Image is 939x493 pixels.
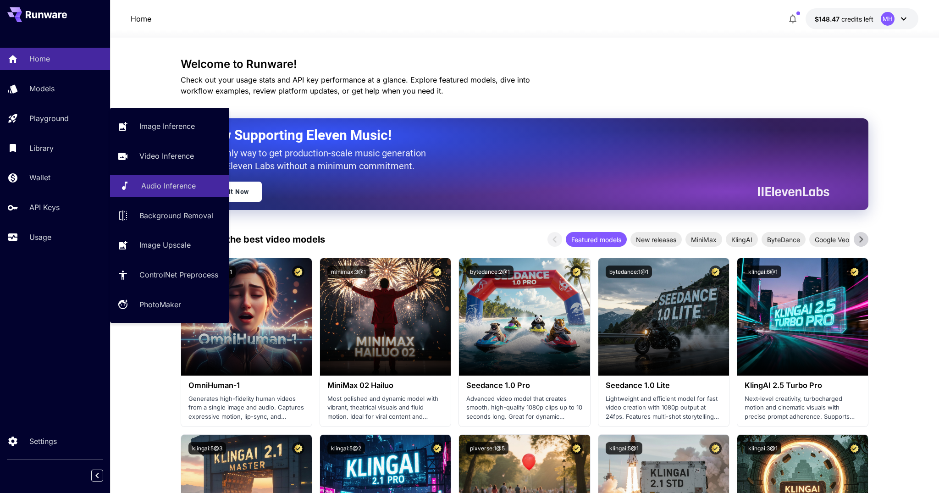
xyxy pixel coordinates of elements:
p: Video Inference [139,150,194,161]
h2: Now Supporting Eleven Music! [204,127,823,144]
h3: KlingAI 2.5 Turbo Pro [745,381,861,390]
p: Next‑level creativity, turbocharged motion and cinematic visuals with precise prompt adherence. S... [745,394,861,421]
span: credits left [841,15,873,23]
span: Featured models [566,235,627,244]
h3: Welcome to Runware! [181,58,868,71]
button: Collapse sidebar [91,470,103,482]
span: Check out your usage stats and API key performance at a glance. Explore featured models, dive int... [181,75,530,95]
button: klingai:6@1 [745,266,781,278]
h3: MiniMax 02 Hailuo [327,381,443,390]
p: ControlNet Preprocess [139,269,218,280]
p: Settings [29,436,57,447]
a: Image Inference [110,115,229,138]
button: Certified Model – Vetted for best performance and includes a commercial license. [292,442,304,454]
p: Test drive the best video models [181,233,325,246]
h3: OmniHuman‑1 [188,381,304,390]
img: alt [320,258,451,376]
nav: breadcrumb [131,13,151,24]
img: alt [737,258,868,376]
p: Home [29,53,50,64]
span: MiniMax [685,235,722,244]
img: alt [598,258,729,376]
button: Certified Model – Vetted for best performance and includes a commercial license. [292,266,304,278]
a: Image Upscale [110,234,229,256]
p: Library [29,143,54,154]
button: Certified Model – Vetted for best performance and includes a commercial license. [709,442,722,454]
button: Certified Model – Vetted for best performance and includes a commercial license. [570,442,583,454]
p: Advanced video model that creates smooth, high-quality 1080p clips up to 10 seconds long. Great f... [466,394,582,421]
h3: Seedance 1.0 Pro [466,381,582,390]
button: bytedance:1@1 [606,266,652,278]
p: Image Upscale [139,239,191,250]
button: Certified Model – Vetted for best performance and includes a commercial license. [848,442,861,454]
button: Certified Model – Vetted for best performance and includes a commercial license. [431,266,443,278]
button: klingai:5@3 [188,442,226,454]
button: bytedance:2@1 [466,266,514,278]
p: Home [131,13,151,24]
p: Audio Inference [141,180,196,191]
p: The only way to get production-scale music generation from Eleven Labs without a minimum commitment. [204,147,433,172]
a: PhotoMaker [110,294,229,316]
button: Certified Model – Vetted for best performance and includes a commercial license. [848,266,861,278]
p: Generates high-fidelity human videos from a single image and audio. Captures expressive motion, l... [188,394,304,421]
button: Certified Model – Vetted for best performance and includes a commercial license. [570,266,583,278]
span: Google Veo [809,235,855,244]
h3: Seedance 1.0 Lite [606,381,722,390]
a: Audio Inference [110,175,229,197]
a: Video Inference [110,145,229,167]
button: klingai:3@1 [745,442,781,454]
a: ControlNet Preprocess [110,264,229,286]
p: Background Removal [139,210,213,221]
div: Collapse sidebar [98,467,110,484]
button: minimax:3@1 [327,266,370,278]
p: Wallet [29,172,50,183]
div: $148.47254 [815,14,873,24]
a: Try It Now [204,182,262,202]
span: ByteDance [762,235,806,244]
button: klingai:5@2 [327,442,365,454]
p: API Keys [29,202,60,213]
span: $148.47 [815,15,841,23]
p: PhotoMaker [139,299,181,310]
p: Playground [29,113,69,124]
div: MH [881,12,895,26]
p: Most polished and dynamic model with vibrant, theatrical visuals and fluid motion. Ideal for vira... [327,394,443,421]
p: Models [29,83,55,94]
button: Certified Model – Vetted for best performance and includes a commercial license. [431,442,443,454]
p: Lightweight and efficient model for fast video creation with 1080p output at 24fps. Features mult... [606,394,722,421]
img: alt [181,258,312,376]
span: KlingAI [726,235,758,244]
span: New releases [630,235,682,244]
p: Usage [29,232,51,243]
button: klingai:5@1 [606,442,642,454]
a: Background Removal [110,204,229,227]
p: Image Inference [139,121,195,132]
button: Certified Model – Vetted for best performance and includes a commercial license. [709,266,722,278]
img: alt [459,258,590,376]
button: pixverse:1@5 [466,442,508,454]
button: $148.47254 [806,8,918,29]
